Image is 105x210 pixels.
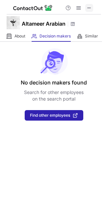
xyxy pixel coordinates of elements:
h1: Altameer Arabian [22,20,66,28]
p: Search for other employees on the search portal [24,89,84,102]
header: No decision makers found [21,79,87,86]
img: ContactOut v5.3.10 [13,4,53,12]
img: 2954beba826a6406b137fd3ee8536a3e [7,16,20,29]
img: No leads found [40,48,68,75]
span: Decision makers [39,34,71,39]
span: Find other employees [30,113,70,118]
span: Similar [85,34,98,39]
button: Find other employees [25,110,83,121]
span: About [14,34,25,39]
